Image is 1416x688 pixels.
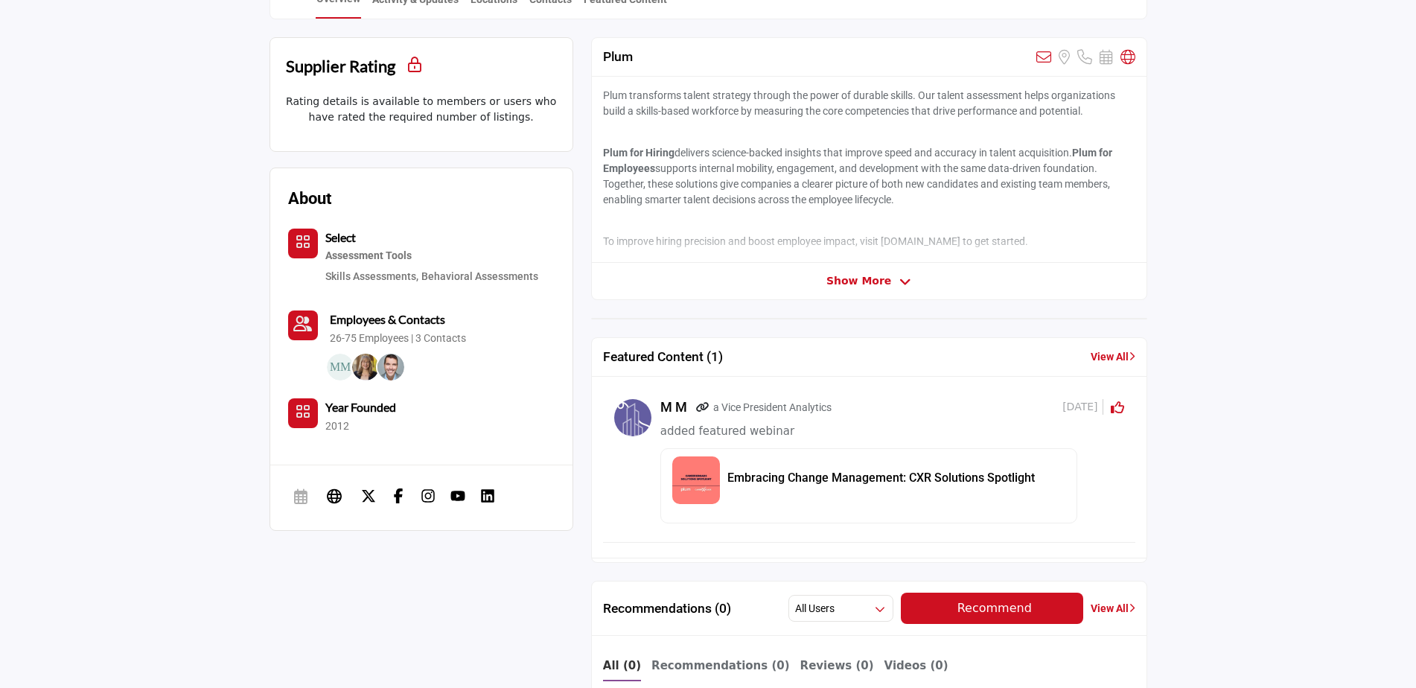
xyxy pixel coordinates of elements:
[352,354,379,380] img: Caitlin M.
[1091,601,1135,617] a: View All
[826,273,891,289] span: Show More
[327,354,354,380] img: Michelle M.
[421,270,538,282] a: Behavioral Assessments
[1091,349,1135,365] a: View All
[377,354,404,380] img: Jason P.
[603,88,1135,119] p: Plum transforms talent strategy through the power of durable skills. Our talent assessment helps ...
[391,488,406,503] img: Facebook
[713,400,832,415] p: a Vice President Analytics
[286,54,395,78] h2: Supplier Rating
[614,399,651,436] img: avtar-image
[325,246,538,266] a: Assessment Tools
[795,602,835,617] h2: All Users
[325,230,356,244] b: Select
[660,441,1124,531] a: embracing-change-management-cxr-solutions-spotlight image Embracing Change Management: CXR Soluti...
[325,398,396,416] b: Year Founded
[788,595,893,622] button: All Users
[660,424,794,438] span: added featured webinar
[660,399,692,415] h5: M M
[727,471,1065,485] h5: Embracing Change Management: CXR Solutions Spotlight
[325,232,356,244] a: Select
[672,456,720,504] img: embracing-change-management-cxr-solutions-spotlight image
[603,659,641,672] b: All (0)
[361,488,376,503] img: X
[325,270,418,282] a: Skills Assessments,
[651,659,790,672] b: Recommendations (0)
[603,218,1135,249] p: To improve hiring precision and boost employee impact, visit [DOMAIN_NAME] to get started.
[603,130,1135,208] p: delivers science-backed insights that improve speed and accuracy in talent acquisition. supports ...
[957,601,1032,615] span: Recommend
[1111,401,1124,414] i: Click to Rate this activity
[480,488,495,503] img: LinkedIn
[325,419,349,434] p: 2012
[884,659,948,672] b: Videos (0)
[603,49,633,65] h2: Plum
[325,246,538,266] div: Tools and platforms for evaluating candidate skills, competencies, and fit for the role.
[901,593,1083,624] button: Recommend
[288,186,331,211] h2: About
[603,601,731,617] h2: Recommendations (0)
[330,310,445,328] a: Employees & Contacts
[696,400,709,415] a: Link of redirect to contact page
[450,488,465,503] img: YouTube
[288,310,318,340] button: Contact-Employee Icon
[330,331,466,346] a: 26-75 Employees | 3 Contacts
[288,229,318,258] button: Category Icon
[603,147,674,159] strong: Plum for Hiring
[286,94,557,125] p: Rating details is available to members or users who have rated the required number of listings.
[288,398,318,428] button: No of member icon
[421,488,436,503] img: Instagram
[330,312,445,326] b: Employees & Contacts
[1062,399,1103,415] span: [DATE]
[288,310,318,340] a: Link of redirect to contact page
[800,659,874,672] b: Reviews (0)
[603,349,723,365] h2: Featured Content (1)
